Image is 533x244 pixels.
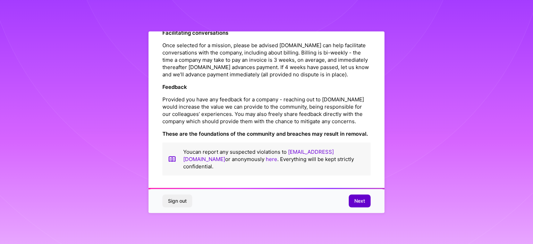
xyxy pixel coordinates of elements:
button: Sign out [162,195,192,207]
strong: Facilitating conversations [162,29,228,36]
button: Next [349,195,371,207]
p: Once selected for a mission, please be advised [DOMAIN_NAME] can help facilitate conversations wi... [162,41,371,78]
p: You can report any suspected violations to or anonymously . Everything will be kept strictly conf... [183,148,365,170]
span: Sign out [168,197,187,204]
span: Next [354,197,365,204]
strong: Feedback [162,83,187,90]
img: book icon [168,148,176,170]
strong: These are the foundations of the community and breaches may result in removal. [162,130,368,137]
a: here [266,155,277,162]
a: [EMAIL_ADDRESS][DOMAIN_NAME] [183,148,334,162]
p: Provided you have any feedback for a company - reaching out to [DOMAIN_NAME] would increase the v... [162,95,371,125]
